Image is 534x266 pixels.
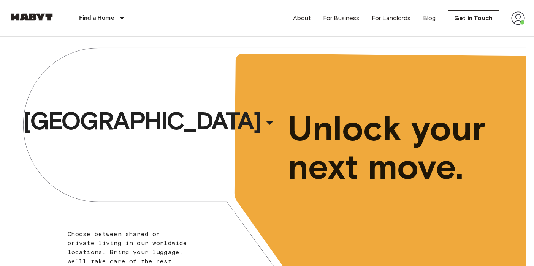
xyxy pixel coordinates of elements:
[323,14,360,23] a: For Business
[448,10,499,26] a: Get in Touch
[511,11,525,25] img: avatar
[423,14,436,23] a: Blog
[9,13,55,21] img: Habyt
[79,14,114,23] p: Find a Home
[293,14,311,23] a: About
[288,109,494,186] span: Unlock your next move.
[20,104,282,139] button: [GEOGRAPHIC_DATA]
[23,106,261,136] span: [GEOGRAPHIC_DATA]
[68,230,187,265] span: Choose between shared or private living in our worldwide locations. Bring your luggage, we'll tak...
[372,14,411,23] a: For Landlords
